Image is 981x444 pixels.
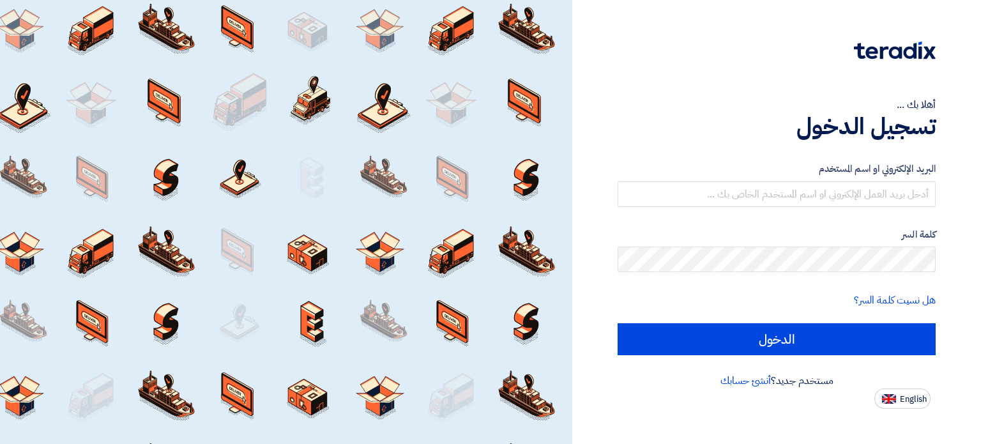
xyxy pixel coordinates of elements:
[900,395,927,404] span: English
[874,388,931,409] button: English
[618,162,936,176] label: البريد الإلكتروني او اسم المستخدم
[618,323,936,355] input: الدخول
[618,112,936,141] h1: تسجيل الدخول
[854,42,936,59] img: Teradix logo
[882,394,896,404] img: en-US.png
[854,293,936,308] a: هل نسيت كلمة السر؟
[618,227,936,242] label: كلمة السر
[720,373,771,388] a: أنشئ حسابك
[618,97,936,112] div: أهلا بك ...
[618,373,936,388] div: مستخدم جديد؟
[618,181,936,207] input: أدخل بريد العمل الإلكتروني او اسم المستخدم الخاص بك ...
